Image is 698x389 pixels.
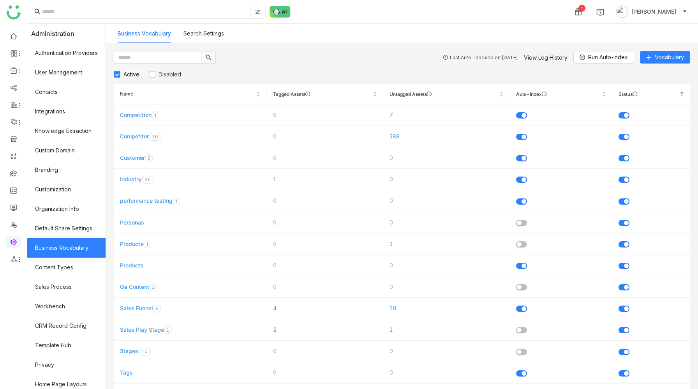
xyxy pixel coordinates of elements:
[516,92,600,96] span: Auto-Index
[120,111,152,118] a: Competition
[383,104,510,126] td: 7
[148,176,151,184] p: 6
[383,255,510,276] td: 0
[383,319,510,341] td: 1
[120,240,143,247] a: Products
[267,190,383,212] td: 0
[27,180,106,199] a: Customization
[267,341,383,362] td: 0
[120,283,149,290] a: Qa Content
[149,283,157,291] nz-badge-sup: 1
[120,326,164,333] a: Sales Play Stage
[145,154,153,162] nz-badge-sup: 2
[27,141,106,160] a: Custom Domain
[640,51,690,64] button: Vocabulary
[152,283,155,291] p: 1
[267,126,383,147] td: 0
[175,198,178,205] p: 1
[27,43,106,63] a: Authentication Providers
[155,305,159,313] p: 5
[27,336,106,355] a: Template Hub
[596,9,604,16] img: help.svg
[383,233,510,255] td: 1
[27,63,106,82] a: User Management
[616,5,628,18] img: avatar
[27,82,106,102] a: Contacts
[27,316,106,336] a: CRM Record Config
[270,6,291,18] img: ask-buddy-normal.svg
[450,55,518,60] div: Last Auto-Indexed on [DATE]
[267,212,383,233] td: 0
[27,121,106,141] a: Knowledge Extraction
[267,319,383,341] td: 2
[524,54,568,61] a: View Log History
[573,51,634,64] button: Run Auto-Index
[614,5,689,18] button: [PERSON_NAME]
[267,147,383,169] td: 0
[267,104,383,126] td: 0
[118,30,171,37] a: Business Vocabulary
[383,147,510,169] td: 0
[120,219,144,226] a: Personas
[655,53,684,62] span: Vocabulary
[152,133,155,141] p: 1
[255,9,261,15] img: search-type.svg
[120,197,173,204] a: performance testing
[120,305,153,311] a: Sales Funnel
[146,240,149,248] p: 1
[267,255,383,276] td: 0
[588,53,628,62] span: Run Auto-Index
[145,176,148,184] p: 3
[153,305,161,313] nz-badge-sup: 5
[383,276,510,298] td: 0
[164,326,172,334] nz-badge-sup: 1
[120,369,133,376] a: Tags
[383,362,510,384] td: 0
[183,30,224,37] a: Search Settings
[383,126,510,147] td: 389
[145,348,148,355] p: 0
[143,240,151,248] nz-badge-sup: 1
[631,7,676,16] span: [PERSON_NAME]
[578,5,585,12] div: 1
[27,199,106,219] a: Organization Info
[120,71,143,78] span: Active
[141,348,145,355] p: 1
[27,277,106,297] a: Sales Process
[152,111,159,119] nz-badge-sup: 1
[267,169,383,190] td: 1
[267,362,383,384] td: 0
[267,276,383,298] td: 0
[383,341,510,362] td: 0
[27,238,106,258] a: Business Vocabulary
[154,111,157,119] p: 1
[120,262,143,269] a: Products
[120,348,138,354] a: Stages
[27,258,106,277] a: Content Types
[120,176,141,182] a: Industry
[147,154,150,162] p: 2
[155,71,184,78] span: Disabled
[7,5,21,19] img: logo
[383,212,510,233] td: 0
[383,190,510,212] td: 0
[120,154,145,161] a: Customer
[31,24,74,43] span: Administration
[120,133,149,140] a: Competitor
[267,298,383,319] td: 4
[27,102,106,121] a: Integrations
[27,297,106,316] a: Workbench
[173,198,180,205] nz-badge-sup: 1
[273,92,371,96] span: Tagged Assets
[383,298,510,319] td: 18
[27,355,106,375] a: Privacy
[390,92,498,96] span: Untagged Assets
[267,233,383,255] td: 0
[166,326,169,334] p: 1
[27,219,106,238] a: Default Share Settings
[383,169,510,190] td: 0
[619,92,678,96] span: Status
[141,176,154,184] nz-badge-sup: 36
[149,133,161,141] nz-badge-sup: 16
[138,348,151,355] nz-badge-sup: 10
